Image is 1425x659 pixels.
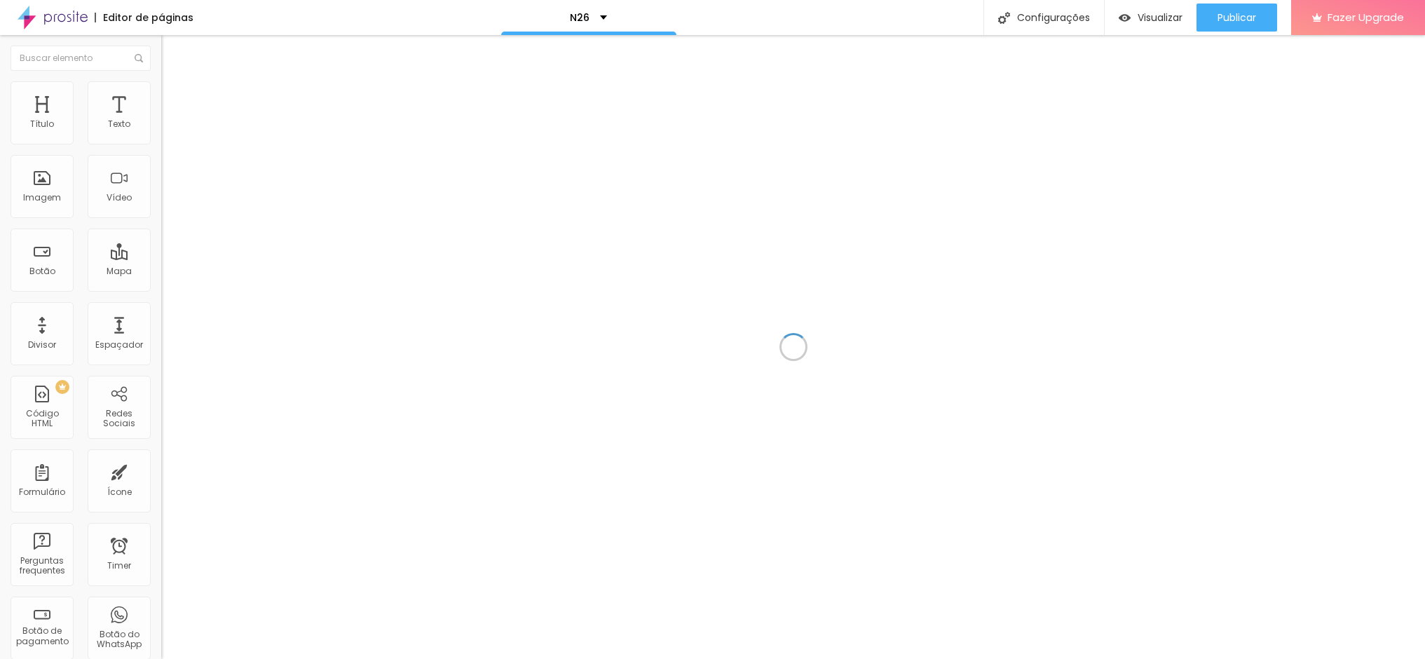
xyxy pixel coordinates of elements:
div: Perguntas frequentes [14,556,69,576]
div: Código HTML [14,409,69,429]
img: Icone [998,12,1010,24]
div: Timer [107,561,131,571]
div: Título [30,119,54,129]
img: Icone [135,54,143,62]
span: Visualizar [1138,12,1182,23]
div: Imagem [23,193,61,203]
input: Buscar elemento [11,46,151,71]
div: Texto [108,119,130,129]
div: Botão de pagamento [14,626,69,646]
div: Ícone [107,487,132,497]
div: Formulário [19,487,65,497]
div: Espaçador [95,340,143,350]
button: Visualizar [1105,4,1196,32]
span: Publicar [1218,12,1256,23]
span: Fazer Upgrade [1328,11,1404,23]
div: Mapa [107,266,132,276]
img: view-1.svg [1119,12,1131,24]
div: Botão [29,266,55,276]
div: Redes Sociais [91,409,146,429]
div: Divisor [28,340,56,350]
p: N26 [570,13,589,22]
div: Editor de páginas [95,13,193,22]
div: Botão do WhatsApp [91,630,146,650]
div: Vídeo [107,193,132,203]
button: Publicar [1196,4,1277,32]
